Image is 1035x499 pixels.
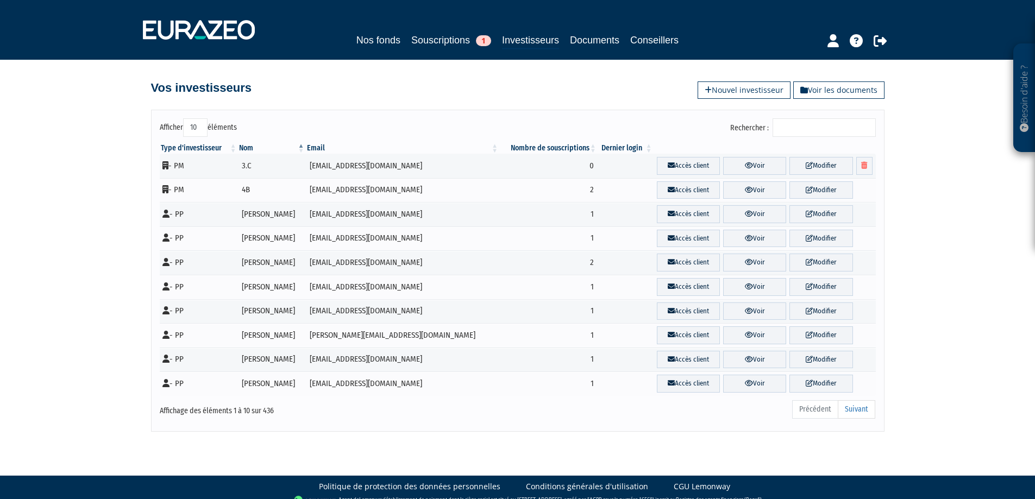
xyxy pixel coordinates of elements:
a: Souscriptions1 [411,33,491,48]
a: Accès client [657,278,720,296]
td: [EMAIL_ADDRESS][DOMAIN_NAME] [306,178,499,203]
a: Voir [723,181,786,199]
a: Supprimer [856,157,873,175]
td: [EMAIL_ADDRESS][DOMAIN_NAME] [306,299,499,324]
td: [EMAIL_ADDRESS][DOMAIN_NAME] [306,226,499,251]
a: Voir [723,302,786,320]
th: Nom : activer pour trier la colonne par ordre d&eacute;croissant [238,143,306,154]
td: 1 [499,226,598,251]
a: Suivant [838,400,875,419]
td: [EMAIL_ADDRESS][DOMAIN_NAME] [306,202,499,226]
a: CGU Lemonway [674,481,730,492]
td: 1 [499,323,598,348]
td: - PP [160,371,238,396]
a: Accès client [657,254,720,271]
input: Rechercher : [773,118,876,137]
td: [PERSON_NAME] [238,202,306,226]
td: [EMAIL_ADDRESS][DOMAIN_NAME] [306,348,499,372]
a: Politique de protection des données personnelles [319,481,500,492]
td: [EMAIL_ADDRESS][DOMAIN_NAME] [306,371,499,396]
a: Voir [723,351,786,369]
a: Modifier [789,254,852,271]
td: - PP [160,226,238,251]
th: &nbsp; [654,143,876,154]
a: Voir les documents [793,81,885,99]
a: Modifier [789,230,852,248]
a: Voir [723,254,786,271]
div: Affichage des éléments 1 à 10 sur 436 [160,399,449,416]
td: 1 [499,371,598,396]
td: [PERSON_NAME] [238,299,306,324]
th: Email : activer pour trier la colonne par ordre croissant [306,143,499,154]
a: Accès client [657,157,720,175]
a: Voir [723,326,786,344]
td: 3.C [238,154,306,178]
a: Nos fonds [356,33,400,48]
td: [PERSON_NAME] [238,250,306,275]
a: Voir [723,205,786,223]
a: Voir [723,375,786,393]
a: Documents [570,33,619,48]
td: [EMAIL_ADDRESS][DOMAIN_NAME] [306,275,499,299]
a: Modifier [789,375,852,393]
a: Modifier [789,181,852,199]
th: Nombre de souscriptions : activer pour trier la colonne par ordre croissant [499,143,598,154]
a: Investisseurs [502,33,559,49]
th: Type d'investisseur : activer pour trier la colonne par ordre croissant [160,143,238,154]
img: 1732889491-logotype_eurazeo_blanc_rvb.png [143,20,255,40]
td: - PM [160,178,238,203]
td: 1 [499,348,598,372]
td: [PERSON_NAME] [238,348,306,372]
a: Voir [723,230,786,248]
td: 1 [499,299,598,324]
p: Besoin d'aide ? [1018,49,1031,147]
td: 0 [499,154,598,178]
a: Voir [723,157,786,175]
a: Accès client [657,351,720,369]
select: Afficheréléments [183,118,208,137]
td: - PP [160,202,238,226]
a: Modifier [789,278,852,296]
a: Modifier [789,351,852,369]
td: [EMAIL_ADDRESS][DOMAIN_NAME] [306,250,499,275]
td: - PP [160,323,238,348]
a: Modifier [789,205,852,223]
a: Modifier [789,326,852,344]
td: [EMAIL_ADDRESS][DOMAIN_NAME] [306,154,499,178]
a: Accès client [657,205,720,223]
td: - PM [160,154,238,178]
td: - PP [160,250,238,275]
td: - PP [160,299,238,324]
td: [PERSON_NAME] [238,371,306,396]
label: Afficher éléments [160,118,237,137]
td: [PERSON_NAME][EMAIL_ADDRESS][DOMAIN_NAME] [306,323,499,348]
td: 2 [499,250,598,275]
td: 4B [238,178,306,203]
a: Modifier [789,302,852,320]
a: Nouvel investisseur [698,81,791,99]
a: Accès client [657,326,720,344]
a: Accès client [657,302,720,320]
td: [PERSON_NAME] [238,226,306,251]
a: Accès client [657,181,720,199]
a: Voir [723,278,786,296]
td: - PP [160,348,238,372]
span: 1 [476,35,491,46]
td: 1 [499,202,598,226]
td: [PERSON_NAME] [238,323,306,348]
td: 1 [499,275,598,299]
th: Dernier login : activer pour trier la colonne par ordre croissant [598,143,654,154]
td: - PP [160,275,238,299]
td: [PERSON_NAME] [238,275,306,299]
a: Accès client [657,230,720,248]
a: Modifier [789,157,852,175]
a: Conseillers [630,33,679,48]
td: 2 [499,178,598,203]
a: Conditions générales d'utilisation [526,481,648,492]
h4: Vos investisseurs [151,81,252,94]
a: Accès client [657,375,720,393]
label: Rechercher : [730,118,876,137]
